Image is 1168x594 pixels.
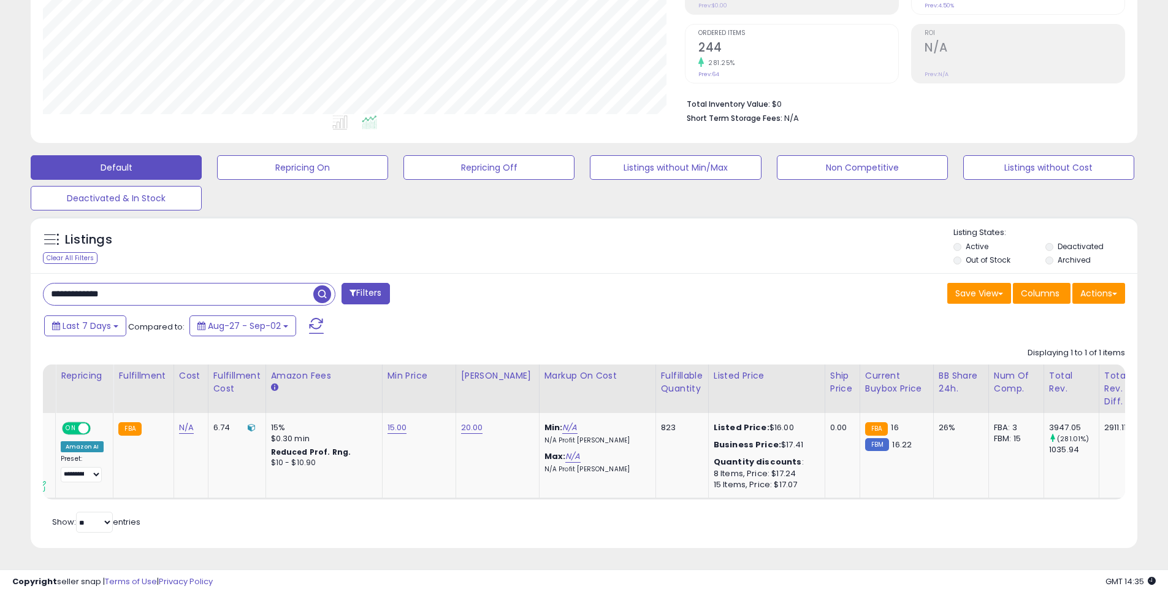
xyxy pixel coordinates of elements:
[539,364,655,413] th: The percentage added to the cost of goods (COGS) that forms the calculator for Min & Max prices.
[61,369,108,382] div: Repricing
[271,447,351,457] b: Reduced Prof. Rng.
[994,369,1039,395] div: Num of Comp.
[714,468,815,479] div: 8 Items, Price: $17.24
[61,441,104,452] div: Amazon AI
[544,369,651,382] div: Markup on Cost
[271,458,373,468] div: $10 - $10.90
[271,382,278,393] small: Amazon Fees.
[1028,347,1125,359] div: Displaying 1 to 1 of 1 items
[698,30,898,37] span: Ordered Items
[128,321,185,333] span: Compared to:
[947,283,1011,304] button: Save View
[590,155,761,180] button: Listings without Min/Max
[342,283,389,304] button: Filters
[687,113,782,123] b: Short Term Storage Fees:
[387,369,451,382] div: Min Price
[1049,422,1099,433] div: 3947.05
[213,422,256,433] div: 6.74
[939,422,979,433] div: 26%
[714,439,781,450] b: Business Price:
[698,2,727,9] small: Prev: $0.00
[925,2,954,9] small: Prev: 4.50%
[925,71,949,78] small: Prev: N/A
[118,369,168,382] div: Fulfillment
[784,112,799,124] span: N/A
[1072,283,1125,304] button: Actions
[925,30,1124,37] span: ROI
[1013,283,1071,304] button: Columns
[966,241,988,252] label: Active
[714,422,815,433] div: $16.00
[213,369,261,395] div: Fulfillment Cost
[865,422,888,436] small: FBA
[461,369,534,382] div: [PERSON_NAME]
[1058,255,1091,265] label: Archived
[714,369,820,382] div: Listed Price
[714,479,815,490] div: 15 Items, Price: $17.07
[891,422,898,433] span: 16
[63,320,111,332] span: Last 7 Days
[544,465,646,474] p: N/A Profit [PERSON_NAME]
[1049,369,1094,395] div: Total Rev.
[43,252,97,264] div: Clear All Filters
[865,438,889,451] small: FBM
[387,422,407,434] a: 15.00
[925,40,1124,57] h2: N/A
[544,450,566,462] b: Max:
[1058,241,1104,252] label: Deactivated
[830,422,850,433] div: 0.00
[698,71,719,78] small: Prev: 64
[698,40,898,57] h2: 244
[777,155,948,180] button: Non Competitive
[403,155,574,180] button: Repricing Off
[1104,422,1126,433] div: 2911.11
[461,422,483,434] a: 20.00
[562,422,577,434] a: N/A
[105,576,157,587] a: Terms of Use
[661,369,703,395] div: Fulfillable Quantity
[830,369,855,395] div: Ship Price
[159,576,213,587] a: Privacy Policy
[271,369,377,382] div: Amazon Fees
[271,433,373,444] div: $0.30 min
[217,155,388,180] button: Repricing On
[565,450,580,463] a: N/A
[63,423,78,434] span: ON
[994,433,1034,444] div: FBM: 15
[714,422,769,433] b: Listed Price:
[994,422,1034,433] div: FBA: 3
[966,255,1010,265] label: Out of Stock
[687,96,1116,110] li: $0
[714,457,815,468] div: :
[661,422,699,433] div: 823
[714,456,802,468] b: Quantity discounts
[12,576,57,587] strong: Copyright
[1104,369,1131,408] div: Total Rev. Diff.
[61,455,104,482] div: Preset:
[44,315,126,336] button: Last 7 Days
[52,516,140,528] span: Show: entries
[687,99,770,109] b: Total Inventory Value:
[704,58,735,67] small: 281.25%
[1049,444,1099,455] div: 1035.94
[65,231,112,249] h5: Listings
[1021,287,1059,299] span: Columns
[1057,434,1089,444] small: (281.01%)
[271,422,373,433] div: 15%
[179,422,194,434] a: N/A
[31,155,202,180] button: Default
[865,369,928,395] div: Current Buybox Price
[189,315,296,336] button: Aug-27 - Sep-02
[179,369,203,382] div: Cost
[12,576,213,588] div: seller snap | |
[208,320,281,332] span: Aug-27 - Sep-02
[963,155,1134,180] button: Listings without Cost
[31,186,202,210] button: Deactivated & In Stock
[544,436,646,445] p: N/A Profit [PERSON_NAME]
[89,423,109,434] span: OFF
[544,422,563,433] b: Min:
[118,422,141,436] small: FBA
[1105,576,1156,587] span: 2025-09-10 14:35 GMT
[892,439,912,450] span: 16.22
[953,227,1137,239] p: Listing States:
